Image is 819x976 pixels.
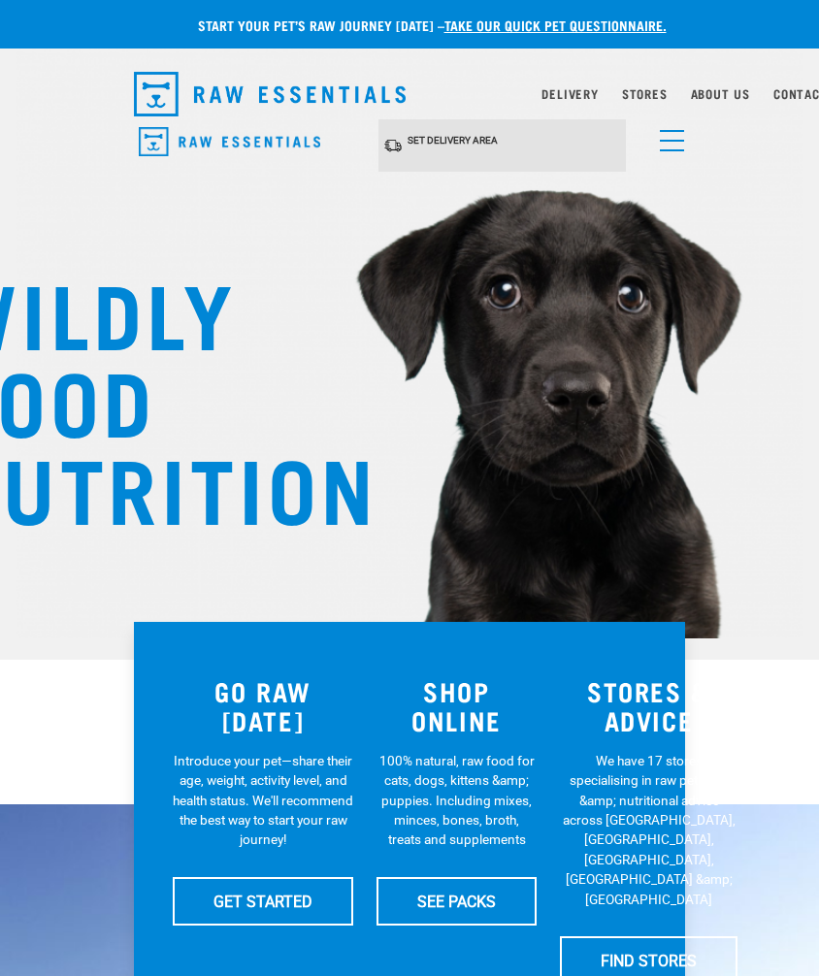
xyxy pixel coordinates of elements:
h3: SHOP ONLINE [377,676,537,735]
a: Stores [622,90,668,97]
img: Raw Essentials Logo [134,72,406,116]
h3: GO RAW [DATE] [173,676,353,735]
a: About Us [691,90,750,97]
a: menu [650,118,685,153]
h3: STORES & ADVICE [560,676,737,735]
img: Raw Essentials Logo [139,127,320,157]
p: 100% natural, raw food for cats, dogs, kittens &amp; puppies. Including mixes, minces, bones, bro... [377,751,537,850]
a: Delivery [541,90,598,97]
nav: dropdown navigation [118,64,701,124]
a: take our quick pet questionnaire. [444,21,667,28]
span: Set Delivery Area [408,135,498,146]
p: We have 17 stores specialising in raw pet food &amp; nutritional advice across [GEOGRAPHIC_DATA],... [560,751,737,909]
img: van-moving.png [383,138,403,153]
p: Introduce your pet—share their age, weight, activity level, and health status. We'll recommend th... [173,751,353,850]
a: SEE PACKS [377,877,537,926]
a: GET STARTED [173,877,353,926]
